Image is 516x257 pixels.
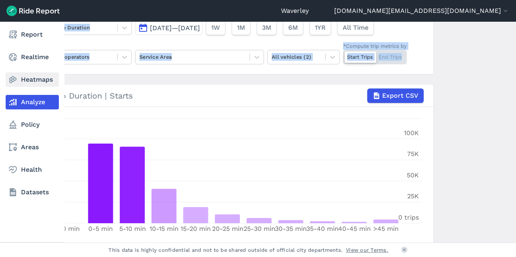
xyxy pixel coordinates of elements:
button: Export CSV [367,88,424,103]
button: 1YR [310,21,331,35]
tspan: 35-40 min [306,225,339,232]
tspan: 20-25 min [212,225,243,232]
button: 1M [232,21,250,35]
span: [DATE]—[DATE] [150,24,200,32]
span: Trip Duration [51,239,93,250]
span: 3M [262,23,271,33]
a: Policy [6,117,59,132]
tspan: 50K [407,171,419,179]
tspan: 15-20 min [181,225,211,232]
button: 6M [283,21,303,35]
tspan: 0 trips [398,214,419,221]
a: Analyze [6,95,59,109]
tspan: 40-45 min [338,225,371,232]
button: 3M [257,21,277,35]
span: | Starts [51,241,116,249]
tspan: <0 min [58,225,80,232]
tspan: 100K [404,129,419,137]
button: [DOMAIN_NAME][EMAIL_ADDRESS][DOMAIN_NAME] [334,6,510,16]
span: 1YR [315,23,326,33]
a: Realtime [6,50,59,64]
tspan: 25K [407,192,419,200]
a: Report [6,27,59,42]
span: 1M [237,23,245,33]
button: [DATE]—[DATE] [135,21,203,35]
span: Export CSV [382,91,418,101]
img: Ride Report [6,6,60,16]
tspan: 30-35 min [275,225,307,232]
a: Datasets [6,185,59,199]
div: Trip Duration | Starts [51,88,424,103]
span: All Time [343,23,368,33]
div: *Compute trip metrics by [343,42,407,50]
button: All Time [337,21,374,35]
span: 1W [211,23,220,33]
a: Areas [6,140,59,154]
span: 6M [288,23,298,33]
tspan: 75K [407,150,419,158]
tspan: >45 min [373,225,399,232]
a: Heatmaps [6,72,59,87]
tspan: 5-10 min [119,225,146,232]
tspan: 0-5 min [88,225,113,232]
a: Health [6,162,59,177]
a: Waverley [281,6,309,16]
button: 1W [206,21,225,35]
a: View our Terms. [346,246,388,254]
tspan: 25-30 min [243,225,275,232]
tspan: 10-15 min [150,225,179,232]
